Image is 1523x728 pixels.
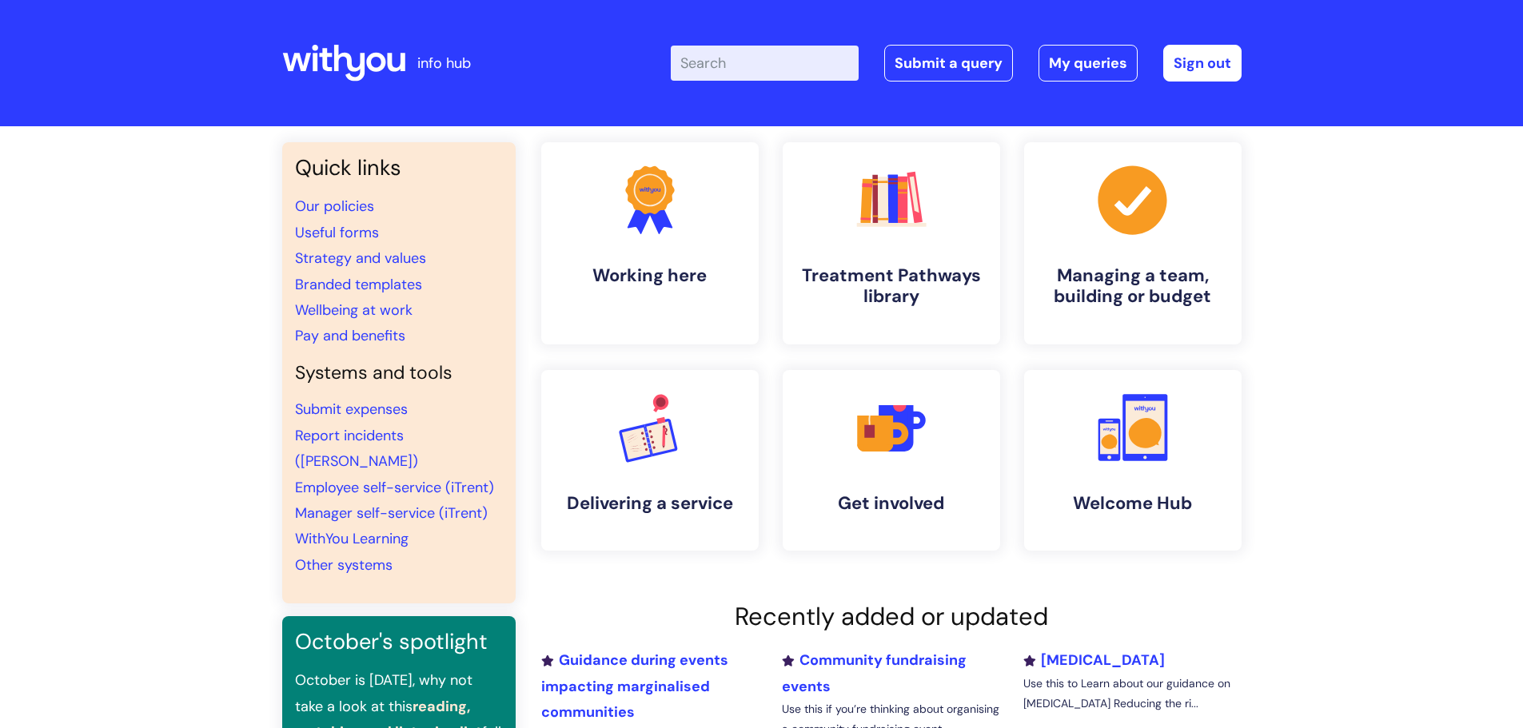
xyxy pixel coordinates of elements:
[884,45,1013,82] a: Submit a query
[295,503,488,523] a: Manager self-service (iTrent)
[1023,674,1241,714] p: Use this to Learn about our guidance on [MEDICAL_DATA] Reducing the ri...
[1039,45,1138,82] a: My queries
[295,555,393,575] a: Other systems
[1024,142,1242,344] a: Managing a team, building or budget
[1163,45,1242,82] a: Sign out
[295,300,413,320] a: Wellbeing at work
[295,529,409,548] a: WithYou Learning
[541,602,1242,631] h2: Recently added or updated
[1037,493,1229,514] h4: Welcome Hub
[295,426,418,471] a: Report incidents ([PERSON_NAME])
[295,155,503,181] h3: Quick links
[295,197,374,216] a: Our policies
[541,142,759,344] a: Working here
[295,362,503,384] h4: Systems and tools
[671,46,859,81] input: Search
[295,400,408,419] a: Submit expenses
[541,650,728,722] a: Guidance during events impacting marginalised communities
[417,50,471,76] p: info hub
[295,478,494,497] a: Employee self-service (iTrent)
[541,370,759,551] a: Delivering a service
[1024,370,1242,551] a: Welcome Hub
[782,650,967,695] a: Community fundraising events
[295,629,503,654] h3: October's spotlight
[1037,265,1229,308] h4: Managing a team, building or budget
[783,370,1000,551] a: Get involved
[295,223,379,242] a: Useful forms
[295,326,405,345] a: Pay and benefits
[795,265,987,308] h4: Treatment Pathways library
[1023,650,1165,670] a: [MEDICAL_DATA]
[295,249,426,268] a: Strategy and values
[554,493,746,514] h4: Delivering a service
[783,142,1000,344] a: Treatment Pathways library
[671,45,1242,82] div: | -
[795,493,987,514] h4: Get involved
[295,275,422,294] a: Branded templates
[554,265,746,286] h4: Working here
